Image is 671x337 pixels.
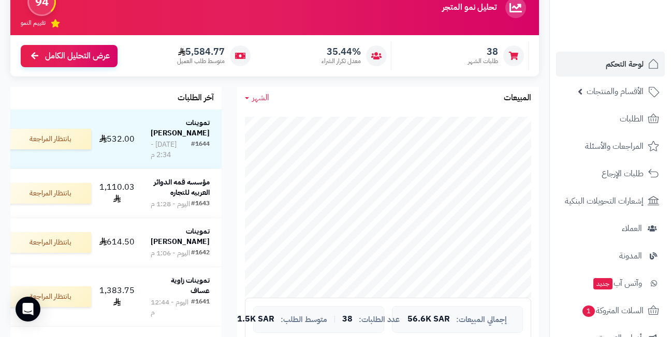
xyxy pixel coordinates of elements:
[585,139,644,154] span: المراجعات والأسئلة
[45,50,110,62] span: عرض التحليل الكامل
[565,194,644,208] span: إشعارات التحويلات البنكية
[601,26,661,48] img: logo-2.png
[154,177,210,198] strong: مؤسسه قمه الدوائر العربيه للتجاره
[191,140,210,160] div: #1644
[468,57,498,66] span: طلبات الشهر
[8,232,91,253] div: بانتظار المراجعة
[8,286,91,307] div: بانتظار المراجعة
[191,199,210,209] div: #1643
[95,110,139,168] td: 532.00
[16,297,40,321] div: Open Intercom Messenger
[177,46,225,57] span: 5,584.77
[587,84,644,99] span: الأقسام والمنتجات
[333,315,336,323] span: |
[556,243,665,268] a: المدونة
[237,315,274,324] span: 1.5K SAR
[151,140,191,160] div: [DATE] - 2:34 م
[622,221,642,236] span: العملاء
[95,267,139,326] td: 1,383.75
[8,129,91,149] div: بانتظار المراجعة
[556,106,665,131] a: الطلبات
[8,183,91,204] div: بانتظار المراجعة
[581,303,644,318] span: السلات المتروكة
[151,297,191,318] div: اليوم - 12:44 م
[556,298,665,323] a: السلات المتروكة1
[322,46,361,57] span: 35.44%
[620,112,644,126] span: الطلبات
[21,45,118,67] a: عرض التحليل الكامل
[95,218,139,267] td: 614.50
[178,94,214,103] h3: آخر الطلبات
[21,19,46,27] span: تقييم النمو
[191,248,210,258] div: #1642
[556,271,665,296] a: وآتس آبجديد
[407,315,450,324] span: 56.6K SAR
[556,134,665,159] a: المراجعات والأسئلة
[252,91,269,104] span: الشهر
[468,46,498,57] span: 38
[504,94,531,103] h3: المبيعات
[151,199,190,209] div: اليوم - 1:28 م
[151,117,210,139] strong: تموينات [PERSON_NAME]
[556,161,665,186] a: طلبات الإرجاع
[593,278,612,289] span: جديد
[592,276,642,290] span: وآتس آب
[281,315,327,324] span: متوسط الطلب:
[556,52,665,76] a: لوحة التحكم
[602,166,644,181] span: طلبات الإرجاع
[177,57,225,66] span: متوسط طلب العميل
[245,92,269,104] a: الشهر
[171,275,210,296] strong: تموينات زاوية عساف
[151,248,190,258] div: اليوم - 1:06 م
[359,315,400,324] span: عدد الطلبات:
[95,169,139,218] td: 1,110.03
[556,216,665,241] a: العملاء
[582,305,595,317] span: 1
[322,57,361,66] span: معدل تكرار الشراء
[442,3,497,12] h3: تحليل نمو المتجر
[556,189,665,213] a: إشعارات التحويلات البنكية
[151,226,210,247] strong: تموينات [PERSON_NAME]
[342,315,353,324] span: 38
[606,57,644,71] span: لوحة التحكم
[191,297,210,318] div: #1641
[619,249,642,263] span: المدونة
[456,315,507,324] span: إجمالي المبيعات:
